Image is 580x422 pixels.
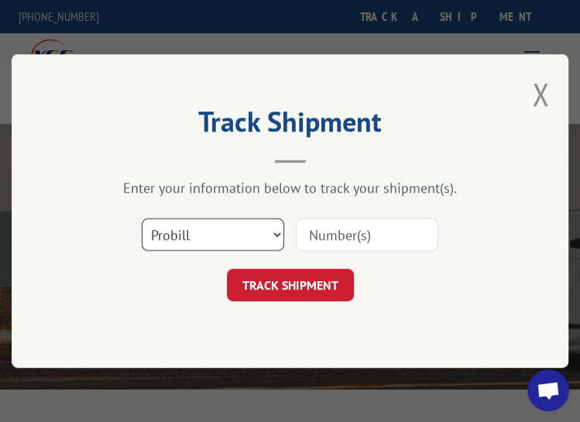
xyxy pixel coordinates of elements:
[527,369,569,411] div: Open chat
[532,74,549,115] button: Close modal
[296,218,438,251] input: Number(s)
[89,111,491,140] h2: Track Shipment
[227,269,354,301] button: TRACK SHIPMENT
[89,179,491,197] div: Enter your information below to track your shipment(s).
